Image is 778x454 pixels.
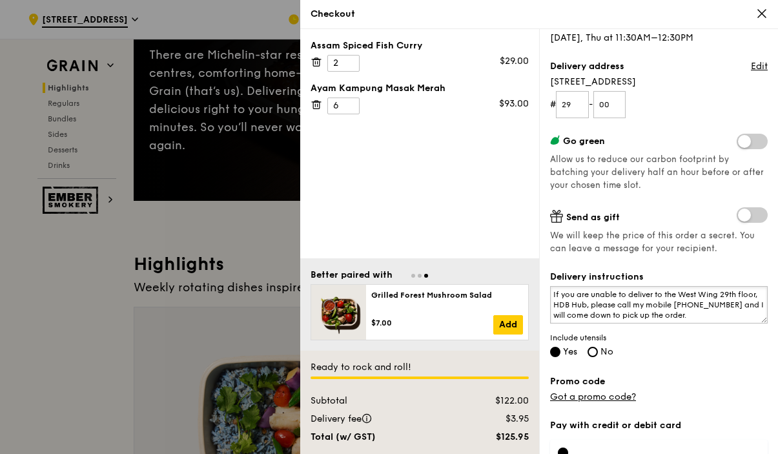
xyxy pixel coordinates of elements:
span: No [600,346,613,357]
div: $3.95 [458,413,537,426]
span: Go to slide 1 [411,274,415,278]
div: $125.95 [458,431,537,444]
span: Send as gift [566,212,620,223]
div: $7.00 [371,318,493,328]
span: Include utensils [550,333,768,343]
span: [STREET_ADDRESS] [550,76,768,88]
input: Floor [556,91,589,118]
label: Pay with credit or debit card [550,419,768,432]
div: Ready to rock and roll! [311,361,529,374]
span: Go green [563,136,605,147]
div: Subtotal [303,395,458,408]
span: [DATE], Thu at 11:30AM–12:30PM [550,32,693,43]
span: Go to slide 3 [424,274,428,278]
span: Go to slide 2 [418,274,422,278]
div: Assam Spiced Fish Curry [311,39,529,52]
div: $93.00 [499,98,529,110]
form: # - [550,91,768,118]
input: Yes [550,347,560,357]
div: Better paired with [311,269,393,282]
label: Delivery address [550,60,624,73]
div: Checkout [311,8,768,21]
input: No [588,347,598,357]
div: Ayam Kampung Masak Merah [311,82,529,95]
a: Edit [751,60,768,73]
div: $29.00 [500,55,529,68]
div: $122.00 [458,395,537,408]
a: Add [493,315,523,335]
label: Promo code [550,375,768,388]
div: Grilled Forest Mushroom Salad [371,290,523,300]
input: Unit [593,91,626,118]
span: Allow us to reduce our carbon footprint by batching your delivery half an hour before or after yo... [550,154,764,191]
span: Yes [563,346,577,357]
a: Got a promo code? [550,391,636,402]
div: Total (w/ GST) [303,431,458,444]
div: Delivery fee [303,413,458,426]
span: We will keep the price of this order a secret. You can leave a message for your recipient. [550,229,768,255]
label: Delivery instructions [550,271,768,284]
